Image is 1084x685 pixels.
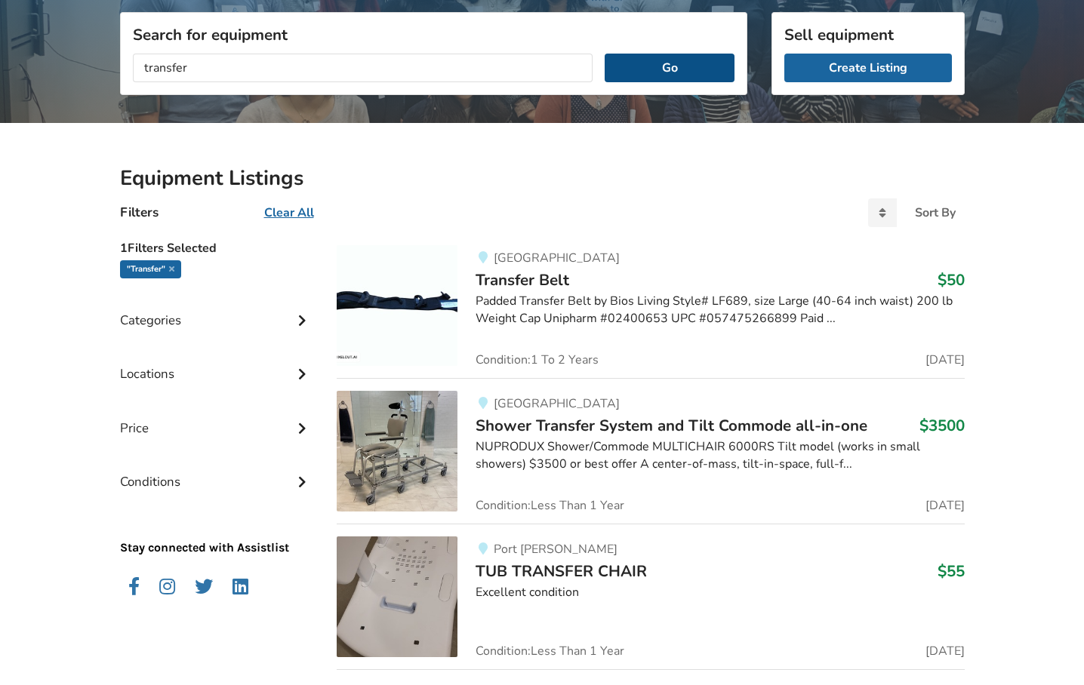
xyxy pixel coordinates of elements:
div: Price [120,390,313,444]
h3: Sell equipment [784,25,952,45]
div: "transfer" [120,260,181,278]
h5: 1 Filters Selected [120,233,313,260]
u: Clear All [264,204,314,221]
span: Condition: Less Than 1 Year [476,499,624,511]
span: [DATE] [925,499,965,511]
h4: Filters [120,204,159,221]
span: Condition: 1 To 2 Years [476,354,599,366]
div: Categories [120,282,313,336]
span: [GEOGRAPHIC_DATA] [494,395,620,412]
input: I am looking for... [133,54,593,82]
span: TUB TRANSFER CHAIR [476,561,647,582]
span: Condition: Less Than 1 Year [476,645,624,657]
span: Transfer Belt [476,269,569,290]
div: Conditions [120,444,313,497]
a: bathroom safety-tub transfer chair Port [PERSON_NAME]TUB TRANSFER CHAIR$55Excellent conditionCond... [337,524,964,669]
button: Go [605,54,734,82]
span: [DATE] [925,354,965,366]
h2: Equipment Listings [120,165,965,192]
img: transfer aids-transfer belt [337,245,457,366]
div: Locations [120,336,313,389]
img: bathroom safety-shower transfer system and tilt commode all-in-one [337,391,457,511]
p: Stay connected with Assistlist [120,497,313,557]
a: bathroom safety-shower transfer system and tilt commode all-in-one[GEOGRAPHIC_DATA]Shower Transfe... [337,378,964,524]
span: Port [PERSON_NAME] [494,541,617,558]
img: bathroom safety-tub transfer chair [337,536,457,657]
span: Shower Transfer System and Tilt Commode all-in-one [476,415,867,436]
h3: Search for equipment [133,25,734,45]
div: Padded Transfer Belt by Bios Living Style# LF689, size Large (40-64 inch waist) 200 lb Weight Cap... [476,293,964,327]
a: transfer aids-transfer belt[GEOGRAPHIC_DATA]Transfer Belt$50Padded Transfer Belt by Bios Living S... [337,245,964,378]
a: Create Listing [784,54,952,82]
div: NUPRODUX Shower/Commode MULTICHAIR 6000RS Tilt model (works in small showers) $3500 or best offer... [476,438,964,473]
h3: $50 [938,270,965,290]
span: [DATE] [925,645,965,657]
h3: $3500 [919,416,965,435]
div: Excellent condition [476,584,964,601]
span: [GEOGRAPHIC_DATA] [494,250,620,266]
div: Sort By [915,207,956,219]
h3: $55 [938,561,965,581]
